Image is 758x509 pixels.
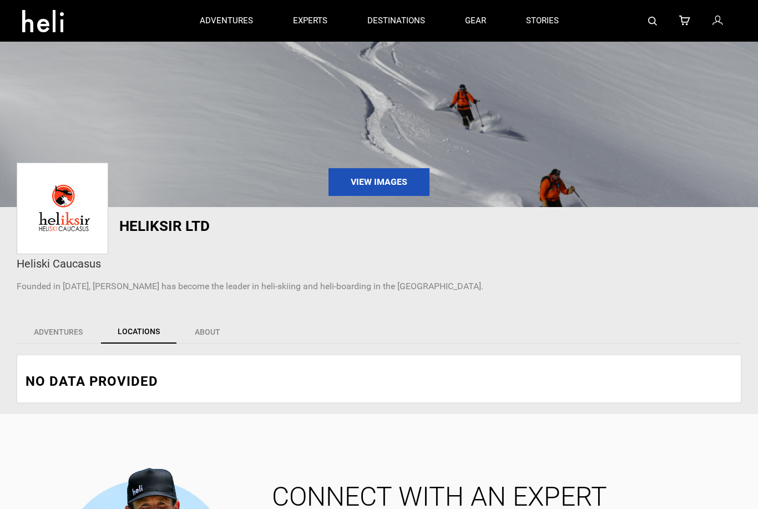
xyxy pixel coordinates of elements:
a: Adventures [17,320,100,344]
p: destinations [367,15,425,27]
img: search-bar-icon.svg [648,17,657,26]
div: Heliski Caucasus [17,256,741,272]
a: Locations [101,320,176,344]
a: About [178,320,237,344]
img: img_e39590e6afd710f8b2e1e01de262dfe6.png [19,166,105,251]
a: View Images [329,168,429,196]
div: No Data Provided [26,372,190,391]
h1: Heliksir Ltd [119,218,503,234]
p: experts [293,15,327,27]
p: Founded in [DATE], [PERSON_NAME] has become the leader in heli-skiing and heli-boarding in the [G... [17,280,741,293]
p: adventures [200,15,253,27]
